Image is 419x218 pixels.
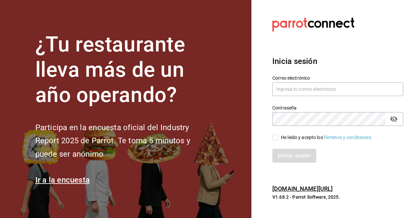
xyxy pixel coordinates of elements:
button: passwordField [388,113,399,125]
h2: Participa en la encuesta oficial del Industry Report 2025 de Parrot. Te toma 5 minutos y puede se... [35,121,212,161]
a: [DOMAIN_NAME][URL] [272,185,333,192]
a: Ir a la encuesta [35,175,90,185]
a: Términos y condiciones. [323,135,373,140]
p: V1.68.2 - Parrot Software, 2025. [272,194,403,200]
input: Ingresa tu correo electrónico [272,82,403,96]
h1: ¿Tu restaurante lleva más de un año operando? [35,32,212,108]
div: He leído y acepto los [281,134,373,141]
label: Contraseña [272,106,403,110]
h3: Inicia sesión [272,55,403,67]
label: Correo electrónico [272,76,403,80]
